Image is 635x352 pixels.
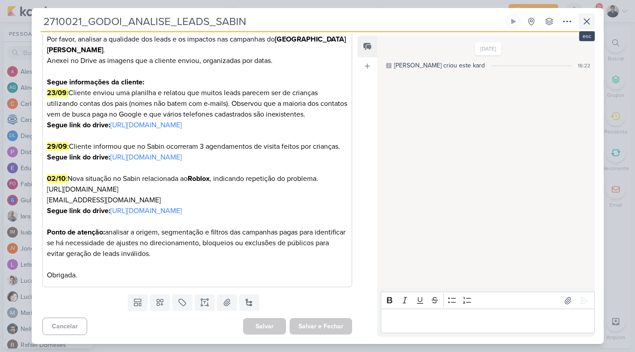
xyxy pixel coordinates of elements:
mark: : [47,88,68,97]
input: Kard Sem Título [41,13,504,29]
mark: : [47,142,69,151]
p: Anexei no Drive as imagens que a cliente enviou, organizadas por datas. [47,55,347,88]
p: Nova situação no Sabin relacionada ao , indicando repetição do problema. [URL][DOMAIN_NAME] [EMAI... [47,173,347,216]
div: esc [579,31,595,41]
strong: 29/09 [47,142,67,151]
p: Cliente enviou uma planilha e relatou que muitos leads parecem ser de crianças utilizando contas ... [47,88,347,130]
p: Cliente informou que no Sabin ocorreram 3 agendamentos de visita feitos por crianças. [47,141,347,163]
a: [URL][DOMAIN_NAME] [110,153,182,162]
strong: Segue link do drive: [47,121,110,130]
strong: Segue link do drive: [47,206,110,215]
strong: 02/10 [47,174,66,183]
a: [URL][DOMAIN_NAME] [110,206,182,215]
div: Aline criou este kard [394,61,485,70]
strong: Roblox [188,174,210,183]
div: Editor editing area: main [42,17,353,288]
div: Este log é visível à todos no kard [386,63,391,68]
div: Editor editing area: main [381,309,594,333]
mark: : [47,174,67,183]
p: Por favor, analisar a qualidade dos leads e os impactos nas campanhas do . [47,23,347,55]
strong: 23/09 [47,88,67,97]
div: Editor toolbar [381,292,594,309]
p: analisar a origem, segmentação e filtros das campanhas pagas para identificar se há necessidade d... [47,227,347,281]
a: [URL][DOMAIN_NAME] [110,121,182,130]
button: Cancelar [42,318,87,335]
strong: Segue link do drive: [47,153,110,162]
div: Ligar relógio [510,18,517,25]
strong: Ponto de atenção: [47,228,105,237]
strong: Segue informações da cliente: [47,78,144,87]
div: 16:22 [578,62,590,70]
